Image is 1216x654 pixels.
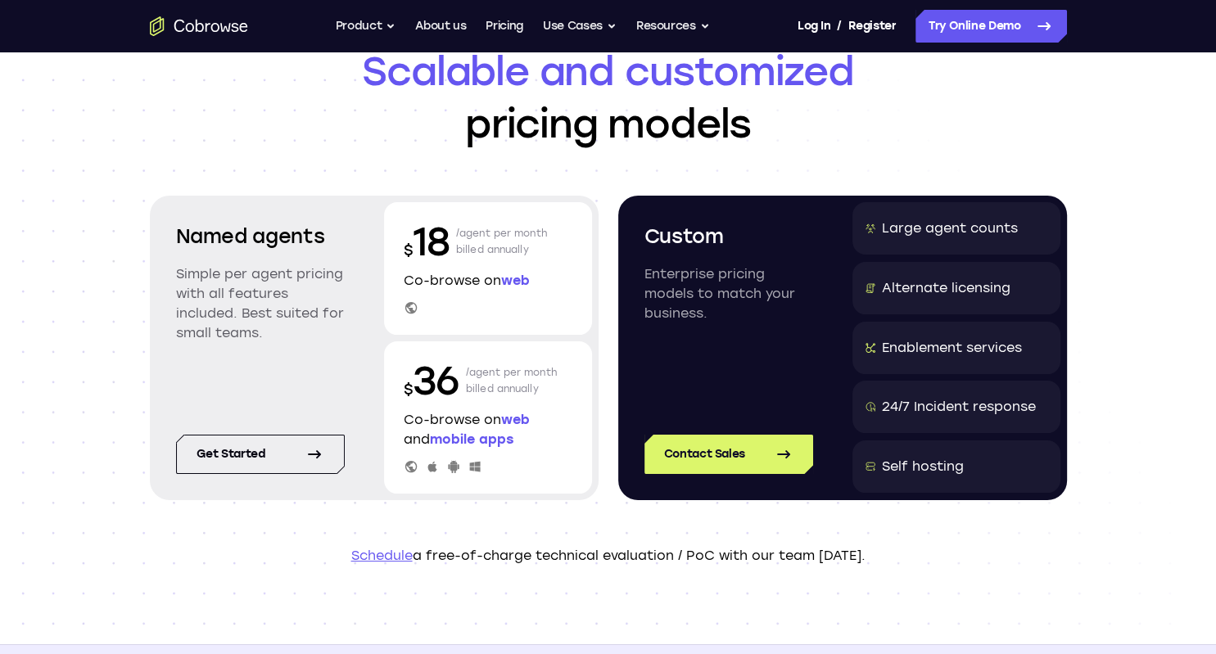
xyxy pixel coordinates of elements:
[644,264,813,323] p: Enterprise pricing models to match your business.
[150,45,1067,150] h1: pricing models
[430,431,513,447] span: mobile apps
[150,546,1067,566] p: a free-of-charge technical evaluation / PoC with our team [DATE].
[404,215,450,268] p: 18
[176,264,345,343] p: Simple per agent pricing with all features included. Best suited for small teams.
[882,397,1036,417] div: 24/7 Incident response
[798,10,830,43] a: Log In
[466,354,558,407] p: /agent per month billed annually
[837,16,842,36] span: /
[882,278,1010,298] div: Alternate licensing
[644,435,813,474] a: Contact Sales
[404,271,572,291] p: Co-browse on
[456,215,548,268] p: /agent per month billed annually
[882,219,1018,238] div: Large agent counts
[882,457,964,476] div: Self hosting
[176,435,345,474] a: Get started
[501,412,530,427] span: web
[404,381,414,399] span: $
[351,548,413,563] a: Schedule
[915,10,1067,43] a: Try Online Demo
[176,222,345,251] h2: Named agents
[150,45,1067,97] span: Scalable and customized
[150,16,248,36] a: Go to the home page
[404,354,459,407] p: 36
[336,10,396,43] button: Product
[404,410,572,449] p: Co-browse on and
[486,10,523,43] a: Pricing
[636,10,710,43] button: Resources
[415,10,466,43] a: About us
[501,273,530,288] span: web
[848,10,896,43] a: Register
[404,241,414,259] span: $
[644,222,813,251] h2: Custom
[882,338,1022,358] div: Enablement services
[543,10,617,43] button: Use Cases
